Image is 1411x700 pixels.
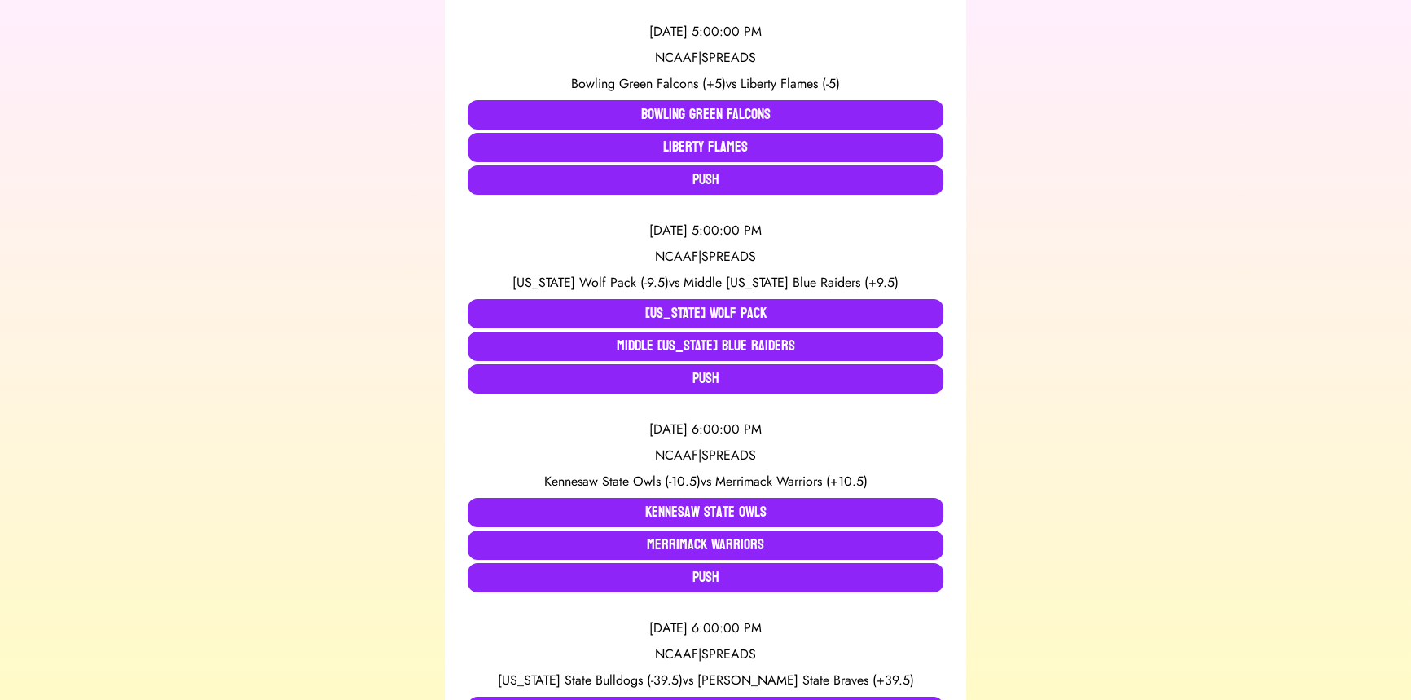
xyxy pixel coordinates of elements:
span: [US_STATE] State Bulldogs (-39.5) [498,671,683,689]
button: [US_STATE] Wolf Pack [468,299,943,328]
button: Liberty Flames [468,133,943,162]
button: Push [468,563,943,592]
div: NCAAF | SPREADS [468,247,943,266]
button: Bowling Green Falcons [468,100,943,130]
div: vs [468,472,943,491]
div: [DATE] 5:00:00 PM [468,22,943,42]
span: Bowling Green Falcons (+5) [571,74,726,93]
button: Push [468,165,943,195]
div: vs [468,671,943,690]
button: Kennesaw State Owls [468,498,943,527]
div: [DATE] 6:00:00 PM [468,619,943,638]
div: NCAAF | SPREADS [468,48,943,68]
span: Middle [US_STATE] Blue Raiders (+9.5) [684,273,899,292]
div: [DATE] 5:00:00 PM [468,221,943,240]
span: [US_STATE] Wolf Pack (-9.5) [512,273,669,292]
span: [PERSON_NAME] State Braves (+39.5) [697,671,914,689]
span: Liberty Flames (-5) [741,74,840,93]
div: vs [468,74,943,94]
div: vs [468,273,943,293]
button: Middle [US_STATE] Blue Raiders [468,332,943,361]
div: NCAAF | SPREADS [468,446,943,465]
button: Push [468,364,943,394]
div: [DATE] 6:00:00 PM [468,420,943,439]
button: Merrimack Warriors [468,531,943,560]
span: Merrimack Warriors (+10.5) [715,472,868,491]
span: Kennesaw State Owls (-10.5) [544,472,701,491]
div: NCAAF | SPREADS [468,645,943,664]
